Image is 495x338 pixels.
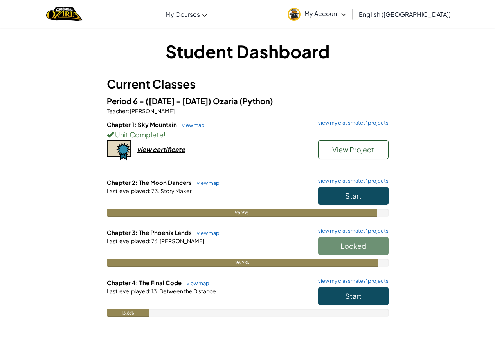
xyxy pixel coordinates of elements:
[162,4,211,25] a: My Courses
[332,145,374,154] span: View Project
[318,187,389,205] button: Start
[107,187,149,194] span: Last level played
[193,180,220,186] a: view map
[107,309,149,317] div: 13.6%
[178,122,205,128] a: view map
[318,287,389,305] button: Start
[107,179,193,186] span: Chapter 2: The Moon Dancers
[355,4,455,25] a: English ([GEOGRAPHIC_DATA])
[149,287,151,295] span: :
[151,187,160,194] span: 73.
[107,75,389,93] h3: Current Classes
[284,2,350,26] a: My Account
[359,10,451,18] span: English ([GEOGRAPHIC_DATA])
[160,187,192,194] span: Story Maker
[107,145,185,154] a: view certificate
[137,145,185,154] div: view certificate
[345,191,362,200] span: Start
[318,140,389,159] button: View Project
[239,96,273,106] span: (Python)
[107,39,389,63] h1: Student Dashboard
[345,291,362,300] span: Start
[304,9,346,18] span: My Account
[193,230,220,236] a: view map
[107,237,149,244] span: Last level played
[107,140,131,161] img: certificate-icon.png
[114,130,164,139] span: Unit Complete
[314,120,389,125] a: view my classmates' projects
[164,130,166,139] span: !
[46,6,83,22] img: Home
[107,259,378,267] div: 96.2%
[314,228,389,233] a: view my classmates' projects
[151,287,158,295] span: 13.
[107,96,239,106] span: Period 6 - ([DATE] - [DATE]) Ozaria
[288,8,301,21] img: avatar
[158,287,216,295] span: Between the Distance
[314,278,389,284] a: view my classmates' projects
[46,6,83,22] a: Ozaria by CodeCombat logo
[107,121,178,128] span: Chapter 1: Sky Mountain
[149,237,151,244] span: :
[151,237,159,244] span: 76.
[129,107,175,114] span: [PERSON_NAME]
[149,187,151,194] span: :
[107,287,149,295] span: Last level played
[159,237,204,244] span: [PERSON_NAME]
[183,280,209,286] a: view map
[166,10,200,18] span: My Courses
[107,279,183,286] span: Chapter 4: The Final Code
[314,178,389,183] a: view my classmates' projects
[107,209,377,217] div: 95.9%
[107,229,193,236] span: Chapter 3: The Phoenix Lands
[128,107,129,114] span: :
[107,107,128,114] span: Teacher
